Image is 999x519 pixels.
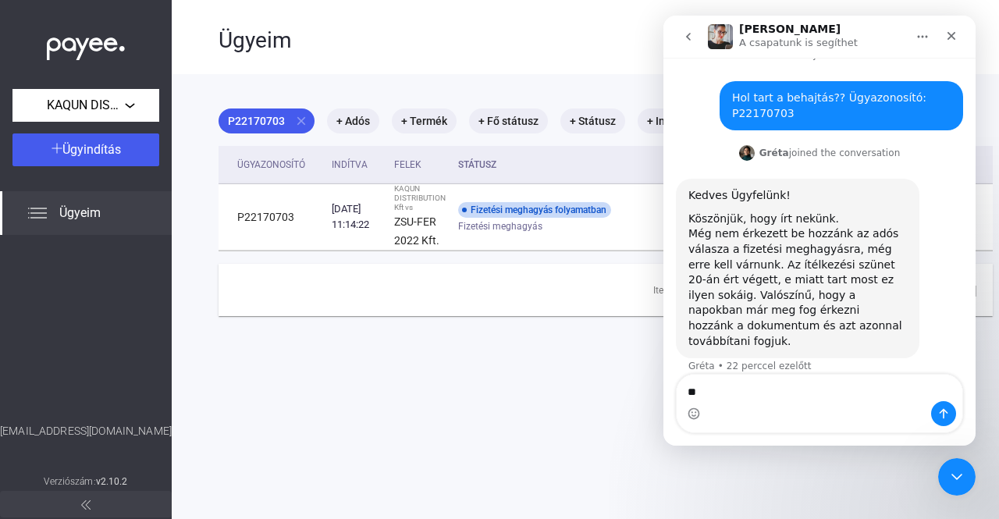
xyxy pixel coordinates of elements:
[237,155,305,174] div: Ügyazonosító
[62,142,121,157] span: Ügyindítás
[12,89,159,122] button: KAQUN DISTRIBUTION Kft
[394,155,446,174] div: Felek
[237,155,319,174] div: Ügyazonosító
[458,217,542,236] span: Fizetési meghagyás
[452,146,713,184] th: Státusz
[332,155,368,174] div: Indítva
[327,108,379,133] mat-chip: + Adós
[219,108,315,133] mat-chip: P22170703
[96,476,128,487] strong: v2.10.2
[394,215,439,247] strong: ZSU-FER 2022 Kft.
[28,204,47,222] img: list.svg
[294,114,308,128] mat-icon: close
[47,29,125,61] img: white-payee-white-dot.svg
[392,108,457,133] mat-chip: + Termék
[938,458,976,496] iframe: Intercom live chat
[458,202,611,218] div: Fizetési meghagyás folyamatban
[332,155,382,174] div: Indítva
[469,108,548,133] mat-chip: + Fő státusz
[394,155,421,174] div: Felek
[663,16,976,446] iframe: Intercom live chat
[560,108,625,133] mat-chip: + Státusz
[219,184,325,251] td: P22170703
[638,108,740,133] mat-chip: + Indítás dátuma
[47,96,125,115] span: KAQUN DISTRIBUTION Kft
[12,133,159,166] button: Ügyindítás
[219,27,815,54] div: Ügyeim
[52,143,62,154] img: plus-white.svg
[653,281,718,300] div: Items per page:
[81,500,91,510] img: arrow-double-left-grey.svg
[59,204,101,222] span: Ügyeim
[332,201,382,233] div: [DATE] 11:14:22
[394,184,446,212] div: KAQUN DISTRIBUTION Kft vs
